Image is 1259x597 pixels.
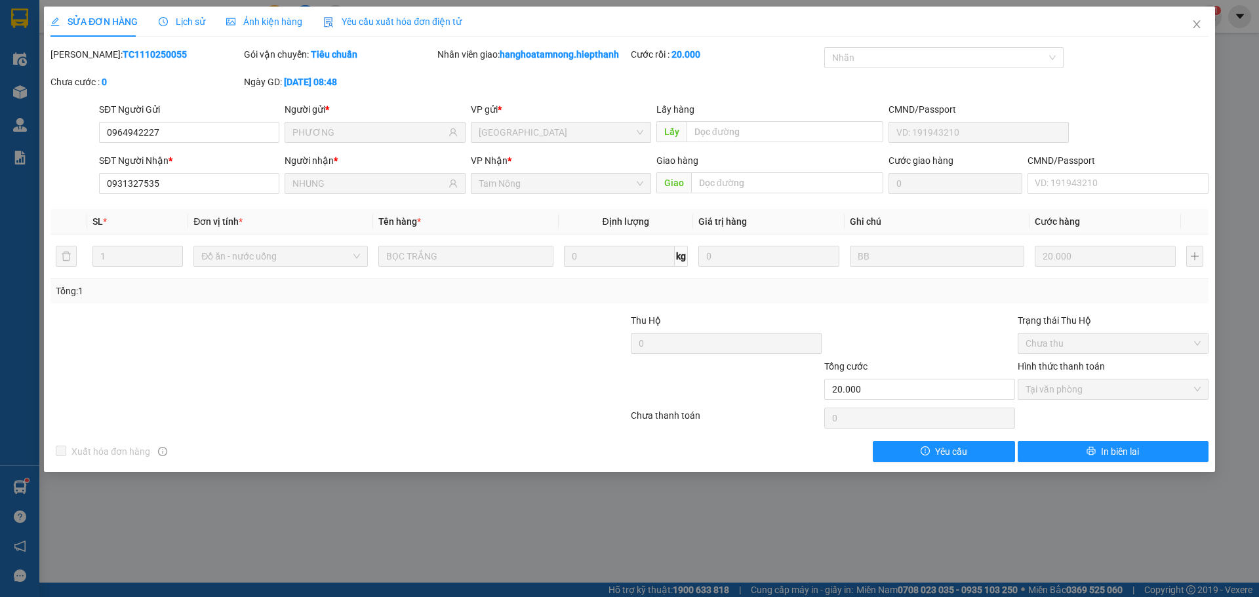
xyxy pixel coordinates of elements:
span: user [449,179,458,188]
button: plus [1186,246,1203,267]
div: Chưa thanh toán [629,408,823,431]
span: Thu Hộ [631,315,661,326]
span: edit [50,17,60,26]
span: Chưa thu [1026,334,1201,353]
input: Ghi Chú [850,246,1024,267]
span: Tại văn phòng [1026,379,1201,399]
input: Cước giao hàng [889,173,1022,194]
button: Close [1178,7,1215,43]
span: picture [226,17,235,26]
span: Cước hàng [1035,216,1080,227]
img: icon [323,17,334,28]
span: Lịch sử [159,16,205,27]
b: Tiêu chuẩn [311,49,357,60]
span: VP Nhận [471,155,508,166]
span: Yêu cầu [935,444,967,459]
span: exclamation-circle [921,446,930,457]
label: Hình thức thanh toán [1018,361,1105,372]
b: 0 [102,77,107,87]
b: 20.000 [671,49,700,60]
div: CMND/Passport [889,102,1069,117]
th: Ghi chú [845,209,1029,235]
div: Người nhận [285,153,465,168]
span: Tên hàng [378,216,421,227]
div: Ngày GD: [244,75,435,89]
span: SỬA ĐƠN HÀNG [50,16,138,27]
input: VD: Bàn, Ghế [378,246,553,267]
button: exclamation-circleYêu cầu [873,441,1015,462]
span: clock-circle [159,17,168,26]
span: Đơn vị tính [193,216,243,227]
div: Gói vận chuyển: [244,47,435,62]
div: Nhân viên giao: [437,47,628,62]
span: Xuất hóa đơn hàng [66,444,155,459]
b: TC1110250055 [123,49,187,60]
span: Tân Châu [479,123,643,142]
input: 0 [1035,246,1176,267]
span: In biên lai [1101,444,1139,459]
span: SL [92,216,103,227]
span: Ảnh kiện hàng [226,16,302,27]
div: Chưa cước : [50,75,241,89]
b: hanghoatamnong.hiepthanh [500,49,619,60]
label: Cước giao hàng [889,155,953,166]
span: Yêu cầu xuất hóa đơn điện tử [323,16,462,27]
div: CMND/Passport [1028,153,1208,168]
button: printerIn biên lai [1018,441,1209,462]
button: delete [56,246,77,267]
span: Lấy [656,121,687,142]
span: close [1191,19,1202,29]
span: info-circle [158,447,167,456]
input: Tên người nhận [292,176,445,191]
input: 0 [698,246,839,267]
span: Giá trị hàng [698,216,747,227]
span: Tam Nông [479,174,643,193]
span: user [449,128,458,137]
b: [DATE] 08:48 [284,77,337,87]
input: VD: 191943210 [889,122,1069,143]
input: Dọc đường [687,121,883,142]
div: Cước rồi : [631,47,822,62]
div: SĐT Người Gửi [99,102,279,117]
span: Lấy hàng [656,104,694,115]
span: kg [675,246,688,267]
span: Đồ ăn - nước uống [201,246,360,266]
span: printer [1087,446,1096,457]
div: Người gửi [285,102,465,117]
div: [PERSON_NAME]: [50,47,241,62]
div: Tổng: 1 [56,284,486,298]
span: Định lượng [603,216,649,227]
input: Tên người gửi [292,125,445,140]
span: Giao hàng [656,155,698,166]
div: SĐT Người Nhận [99,153,279,168]
span: Tổng cước [824,361,868,372]
div: Trạng thái Thu Hộ [1018,313,1209,328]
span: Giao [656,172,691,193]
input: Dọc đường [691,172,883,193]
div: VP gửi [471,102,651,117]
